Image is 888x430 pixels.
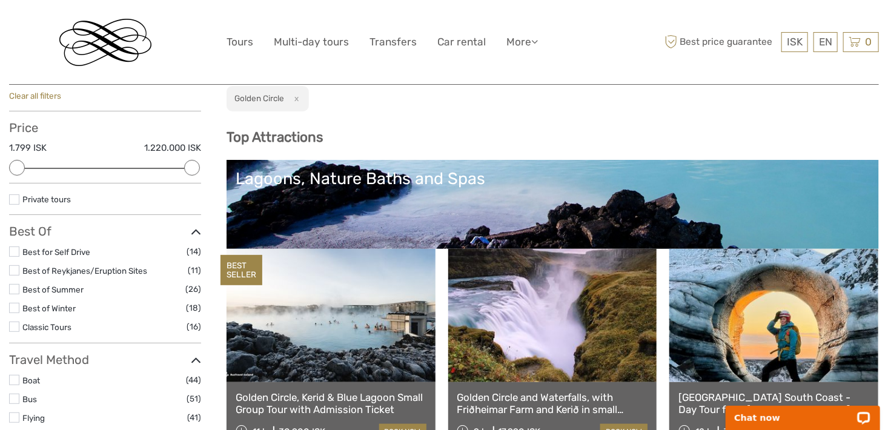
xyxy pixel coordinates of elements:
[9,121,201,135] h3: Price
[9,142,47,154] label: 1.799 ISK
[274,33,349,51] a: Multi-day tours
[9,91,61,101] a: Clear all filters
[506,33,538,51] a: More
[457,391,648,416] a: Golden Circle and Waterfalls, with Friðheimar Farm and Kerið in small group
[22,194,71,204] a: Private tours
[22,413,45,423] a: Flying
[187,245,201,259] span: (14)
[186,373,201,387] span: (44)
[236,391,426,416] a: Golden Circle, Kerid & Blue Lagoon Small Group Tour with Admission Ticket
[22,375,40,385] a: Boat
[187,392,201,406] span: (51)
[369,33,417,51] a: Transfers
[22,266,147,276] a: Best of Reykjanes/Eruption Sites
[22,322,71,332] a: Classic Tours
[59,19,151,66] img: Reykjavik Residence
[236,169,870,254] a: Lagoons, Nature Baths and Spas
[287,92,303,105] button: x
[9,224,201,239] h3: Best Of
[813,32,838,52] div: EN
[22,247,90,257] a: Best for Self Drive
[22,394,37,404] a: Bus
[235,93,285,103] h2: Golden Circle
[678,391,869,416] a: [GEOGRAPHIC_DATA] South Coast - Day Tour from [GEOGRAPHIC_DATA]
[661,32,778,52] span: Best price guarantee
[186,301,201,315] span: (18)
[437,33,486,51] a: Car rental
[227,129,323,145] b: Top Attractions
[188,263,201,277] span: (11)
[718,392,888,430] iframe: LiveChat chat widget
[227,33,253,51] a: Tours
[863,36,873,48] span: 0
[185,282,201,296] span: (26)
[787,36,803,48] span: ISK
[144,142,201,154] label: 1.220.000 ISK
[22,303,76,313] a: Best of Winter
[187,411,201,425] span: (41)
[187,320,201,334] span: (16)
[236,169,870,188] div: Lagoons, Nature Baths and Spas
[220,255,262,285] div: BEST SELLER
[22,285,84,294] a: Best of Summer
[9,352,201,367] h3: Travel Method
